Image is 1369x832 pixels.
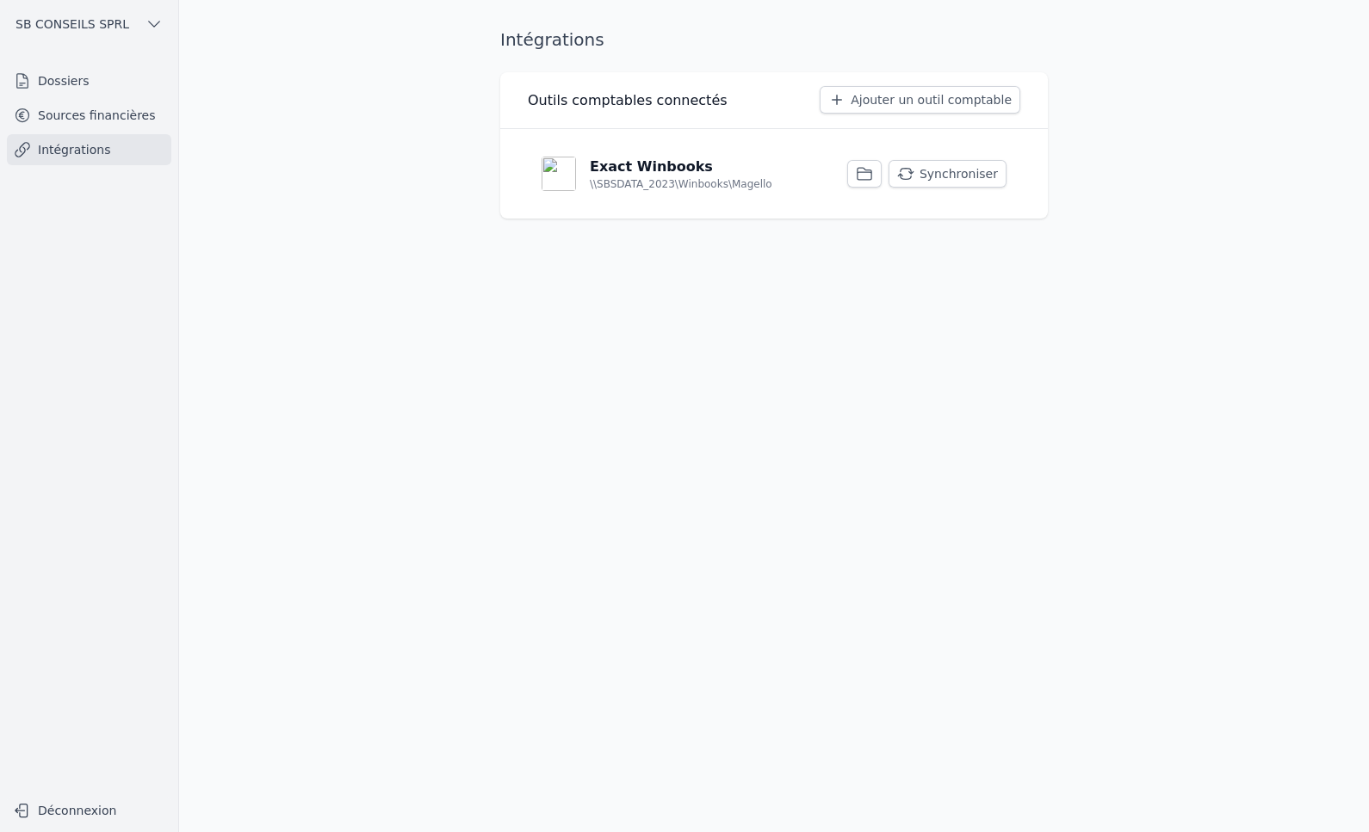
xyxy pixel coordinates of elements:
[528,90,728,111] h3: Outils comptables connectés
[7,65,171,96] a: Dossiers
[820,86,1020,114] button: Ajouter un outil comptable
[528,143,1020,205] a: Exact Winbooks \\SBSDATA_2023\Winbooks\Magello Synchroniser
[590,157,713,177] p: Exact Winbooks
[590,177,772,191] p: \\SBSDATA_2023\Winbooks\Magello
[7,10,171,38] button: SB CONSEILS SPRL
[7,797,171,824] button: Déconnexion
[15,15,129,33] span: SB CONSEILS SPRL
[500,28,604,52] h1: Intégrations
[7,134,171,165] a: Intégrations
[7,100,171,131] a: Sources financières
[889,160,1007,188] button: Synchroniser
